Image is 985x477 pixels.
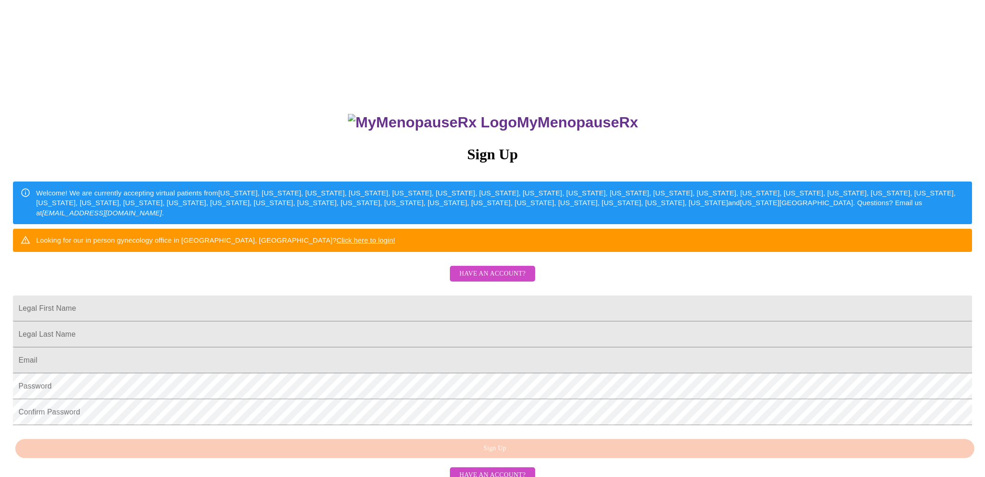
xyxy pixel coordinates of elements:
h3: Sign Up [13,146,972,163]
button: Have an account? [450,266,535,282]
h3: MyMenopauseRx [14,114,972,131]
div: Looking for our in person gynecology office in [GEOGRAPHIC_DATA], [GEOGRAPHIC_DATA]? [36,232,395,249]
img: MyMenopauseRx Logo [348,114,517,131]
a: Click here to login! [336,236,395,244]
span: Have an account? [459,268,525,280]
div: Welcome! We are currently accepting virtual patients from [US_STATE], [US_STATE], [US_STATE], [US... [36,184,965,221]
em: [EMAIL_ADDRESS][DOMAIN_NAME] [42,209,162,217]
a: Have an account? [448,276,537,284]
